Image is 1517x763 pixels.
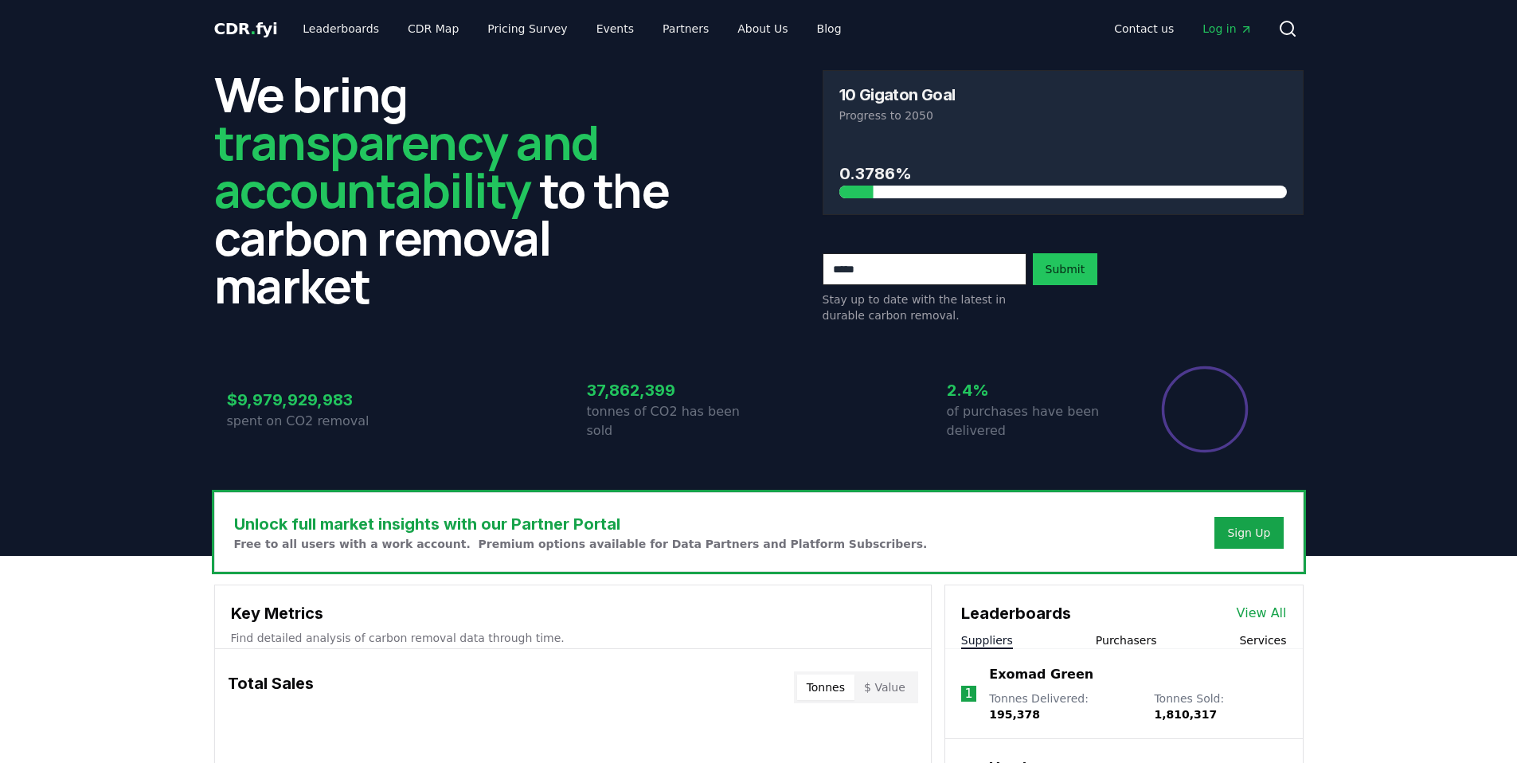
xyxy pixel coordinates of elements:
[1154,708,1217,721] span: 1,810,317
[1237,604,1287,623] a: View All
[1160,365,1249,454] div: Percentage of sales delivered
[989,691,1138,722] p: Tonnes Delivered :
[839,162,1287,186] h3: 0.3786%
[250,19,256,38] span: .
[725,14,800,43] a: About Us
[234,536,928,552] p: Free to all users with a work account. Premium options available for Data Partners and Platform S...
[587,402,759,440] p: tonnes of CO2 has been sold
[1033,253,1098,285] button: Submit
[228,671,314,703] h3: Total Sales
[989,665,1093,684] a: Exomad Green
[1202,21,1252,37] span: Log in
[839,87,956,103] h3: 10 Gigaton Goal
[227,388,399,412] h3: $9,979,929,983
[823,292,1026,323] p: Stay up to date with the latest in durable carbon removal.
[290,14,392,43] a: Leaderboards
[961,601,1071,625] h3: Leaderboards
[234,512,928,536] h3: Unlock full market insights with our Partner Portal
[1101,14,1265,43] nav: Main
[989,708,1040,721] span: 195,378
[214,18,278,40] a: CDR.fyi
[1101,14,1187,43] a: Contact us
[214,70,695,309] h2: We bring to the carbon removal market
[475,14,580,43] a: Pricing Survey
[231,630,915,646] p: Find detailed analysis of carbon removal data through time.
[650,14,721,43] a: Partners
[214,19,278,38] span: CDR fyi
[290,14,854,43] nav: Main
[1239,632,1286,648] button: Services
[214,109,599,222] span: transparency and accountability
[587,378,759,402] h3: 37,862,399
[947,378,1119,402] h3: 2.4%
[395,14,471,43] a: CDR Map
[839,108,1287,123] p: Progress to 2050
[947,402,1119,440] p: of purchases have been delivered
[1190,14,1265,43] a: Log in
[961,632,1013,648] button: Suppliers
[854,675,915,700] button: $ Value
[804,14,854,43] a: Blog
[797,675,854,700] button: Tonnes
[1096,632,1157,648] button: Purchasers
[231,601,915,625] h3: Key Metrics
[227,412,399,431] p: spent on CO2 removal
[964,684,972,703] p: 1
[1154,691,1286,722] p: Tonnes Sold :
[1214,517,1283,549] button: Sign Up
[584,14,647,43] a: Events
[1227,525,1270,541] a: Sign Up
